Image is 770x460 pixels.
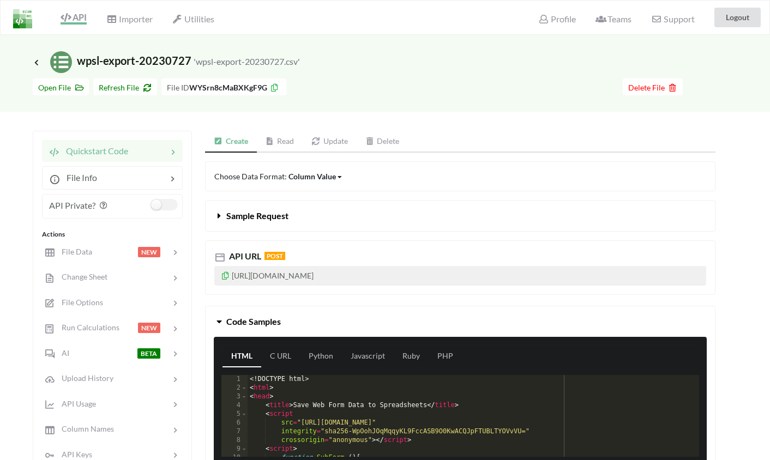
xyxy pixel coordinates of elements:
[137,348,160,359] span: BETA
[221,401,248,410] div: 4
[42,229,183,239] div: Actions
[221,392,248,401] div: 3
[33,54,300,67] span: wpsl-export-20230727
[257,131,303,153] a: Read
[55,348,69,358] span: AI
[222,346,261,367] a: HTML
[221,410,248,419] div: 5
[227,251,261,261] span: API URL
[221,427,248,436] div: 7
[194,56,300,66] small: 'wpsl-export-20230727.csv'
[55,424,114,433] span: Column Names
[394,346,429,367] a: Ruby
[206,201,715,231] button: Sample Request
[221,375,248,384] div: 1
[714,8,761,27] button: Logout
[303,131,357,153] a: Update
[538,14,575,24] span: Profile
[59,146,128,156] span: Quickstart Code
[55,323,119,332] span: Run Calculations
[264,252,285,260] span: POST
[106,14,152,24] span: Importer
[342,346,394,367] a: Javascript
[50,51,72,73] img: /static/media/sheets.7a1b7961.svg
[167,83,189,92] span: File ID
[221,419,248,427] div: 6
[628,83,677,92] span: Delete File
[226,316,281,326] span: Code Samples
[93,78,157,95] button: Refresh File
[300,346,342,367] a: Python
[261,346,300,367] a: C URL
[214,266,706,286] p: [URL][DOMAIN_NAME]
[60,172,97,183] span: File Info
[55,247,92,256] span: File Data
[357,131,408,153] a: Delete
[138,247,160,257] span: NEW
[189,83,267,92] b: WYSrn8cMaBXKgF9G
[595,14,631,24] span: Teams
[49,200,95,210] span: API Private?
[33,78,89,95] button: Open File
[623,78,683,95] button: Delete File
[221,436,248,445] div: 8
[55,373,113,383] span: Upload History
[288,171,336,182] div: Column Value
[206,306,715,337] button: Code Samples
[214,172,343,181] span: Choose Data Format:
[38,83,83,92] span: Open File
[61,12,87,22] span: API
[226,210,288,221] span: Sample Request
[55,298,103,307] span: File Options
[651,15,694,23] span: Support
[221,445,248,453] div: 9
[99,83,152,92] span: Refresh File
[138,323,160,333] span: NEW
[55,272,107,281] span: Change Sheet
[221,384,248,392] div: 2
[172,14,214,24] span: Utilities
[13,9,32,28] img: LogoIcon.png
[429,346,462,367] a: PHP
[55,399,96,408] span: API Usage
[205,131,257,153] a: Create
[55,450,92,459] span: API Keys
